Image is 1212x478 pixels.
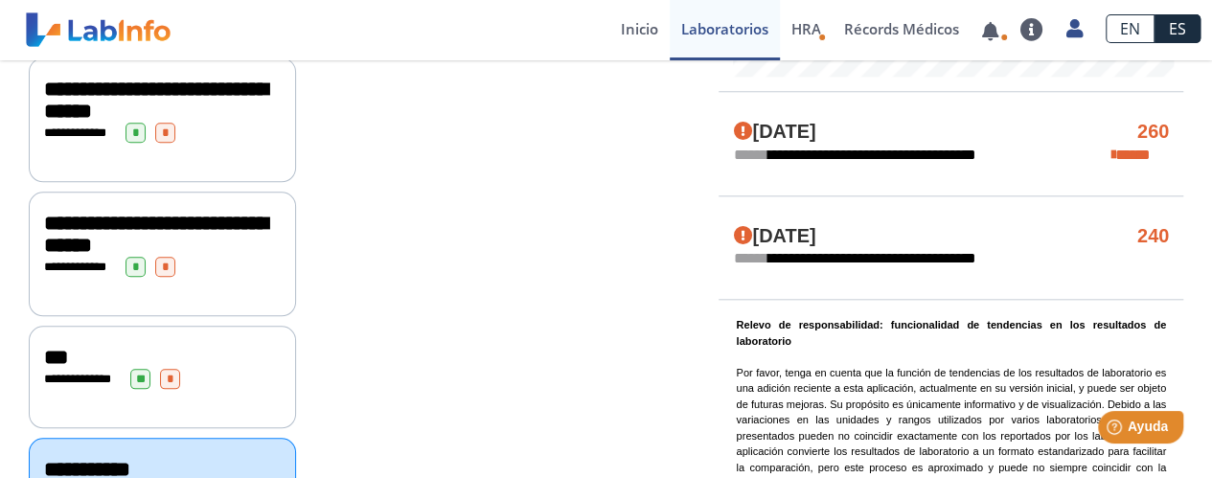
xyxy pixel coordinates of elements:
[736,319,1166,347] b: Relevo de responsabilidad: funcionalidad de tendencias en los resultados de laboratorio
[733,225,815,248] h4: [DATE]
[733,121,815,144] h4: [DATE]
[791,19,821,38] span: HRA
[1137,121,1169,144] h4: 260
[1155,14,1201,43] a: ES
[1041,403,1191,457] iframe: Help widget launcher
[1137,225,1169,248] h4: 240
[1106,14,1155,43] a: EN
